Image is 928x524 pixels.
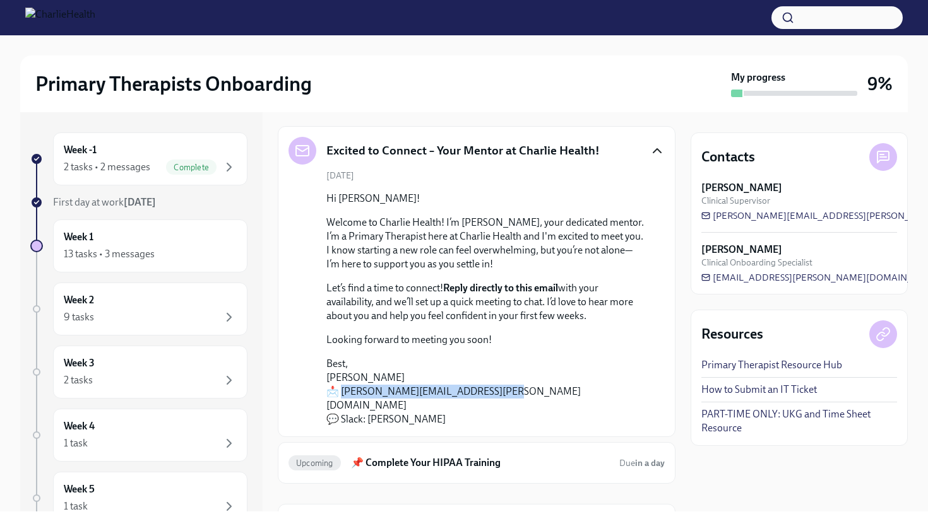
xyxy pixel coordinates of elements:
[64,230,93,244] h6: Week 1
[64,160,150,174] div: 2 tasks • 2 messages
[64,482,95,496] h6: Week 5
[731,71,785,84] strong: My progress
[443,282,558,294] strong: Reply directly to this email
[124,196,156,208] strong: [DATE]
[30,282,247,335] a: Week 29 tasks
[64,247,155,261] div: 13 tasks • 3 messages
[635,458,665,469] strong: in a day
[166,163,217,172] span: Complete
[701,383,817,397] a: How to Submit an IT Ticket
[701,181,782,195] strong: [PERSON_NAME]
[326,357,645,426] p: Best, [PERSON_NAME] 📩 [PERSON_NAME][EMAIL_ADDRESS][PERSON_NAME][DOMAIN_NAME] 💬 Slack: [PERSON_NAME]
[867,73,893,95] h3: 9%
[351,456,609,470] h6: 📌 Complete Your HIPAA Training
[619,458,665,469] span: Due
[326,170,354,182] span: [DATE]
[64,436,88,450] div: 1 task
[701,243,782,257] strong: [PERSON_NAME]
[25,8,95,28] img: CharlieHealth
[30,195,247,209] a: First day at work[DATE]
[64,419,95,433] h6: Week 4
[64,293,94,307] h6: Week 2
[64,310,94,324] div: 9 tasks
[64,499,88,513] div: 1 task
[53,196,156,208] span: First day at work
[30,346,247,399] a: Week 32 tasks
[701,325,763,344] h4: Resources
[326,192,645,206] p: Hi [PERSON_NAME]!
[326,216,645,271] p: Welcome to Charlie Health! I’m [PERSON_NAME], your dedicated mentor. I’m a Primary Therapist here...
[64,143,97,157] h6: Week -1
[326,281,645,323] p: Let’s find a time to connect! with your availability, and we’ll set up a quick meeting to chat. I...
[30,219,247,272] a: Week 113 tasks • 3 messages
[701,358,842,372] a: Primary Therapist Resource Hub
[30,409,247,462] a: Week 41 task
[701,257,812,269] span: Clinical Onboarding Specialist
[326,333,645,347] p: Looking forward to meeting you soon!
[289,453,665,473] a: Upcoming📌 Complete Your HIPAA TrainingDuein a day
[35,71,312,96] h2: Primary Therapists Onboarding
[30,132,247,185] a: Week -12 tasks • 2 messagesComplete
[701,195,770,207] span: Clinical Supervisor
[64,373,93,387] div: 2 tasks
[64,356,95,370] h6: Week 3
[701,407,897,435] a: PART-TIME ONLY: UKG and Time Sheet Resource
[701,148,755,166] h4: Contacts
[289,458,341,468] span: Upcoming
[326,143,600,159] h5: Excited to Connect – Your Mentor at Charlie Health!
